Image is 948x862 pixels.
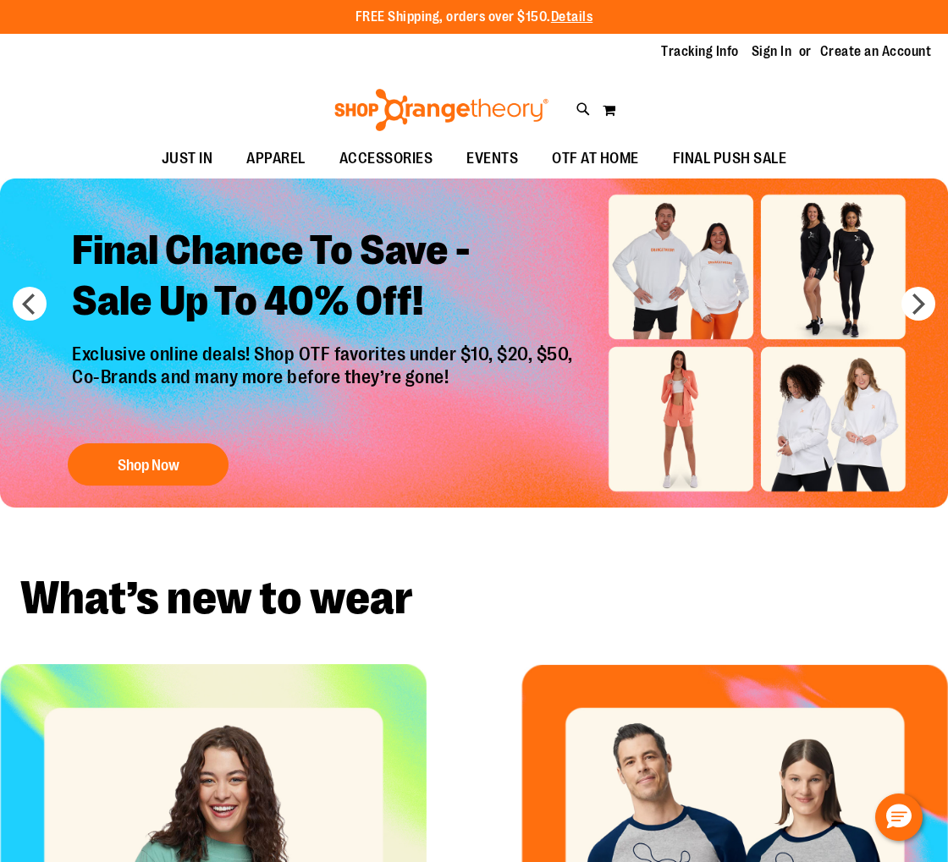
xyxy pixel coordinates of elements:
[535,140,656,178] a: OTF AT HOME
[59,212,590,494] a: Final Chance To Save -Sale Up To 40% Off! Exclusive online deals! Shop OTF favorites under $10, $...
[229,140,322,178] a: APPAREL
[449,140,535,178] a: EVENTS
[875,793,923,841] button: Hello, have a question? Let’s chat.
[673,140,787,178] span: FINAL PUSH SALE
[661,42,739,61] a: Tracking Info
[551,9,593,25] a: Details
[59,212,590,343] h2: Final Chance To Save - Sale Up To 40% Off!
[552,140,639,178] span: OTF AT HOME
[752,42,792,61] a: Sign In
[332,89,551,131] img: Shop Orangetheory
[901,287,935,321] button: next
[820,42,932,61] a: Create an Account
[13,287,47,321] button: prev
[145,140,230,178] a: JUST IN
[68,443,229,486] button: Shop Now
[246,140,306,178] span: APPAREL
[20,575,928,622] h2: What’s new to wear
[466,140,518,178] span: EVENTS
[322,140,450,178] a: ACCESSORIES
[656,140,804,178] a: FINAL PUSH SALE
[162,140,213,178] span: JUST IN
[339,140,433,178] span: ACCESSORIES
[59,343,590,426] p: Exclusive online deals! Shop OTF favorites under $10, $20, $50, Co-Brands and many more before th...
[355,8,593,27] p: FREE Shipping, orders over $150.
